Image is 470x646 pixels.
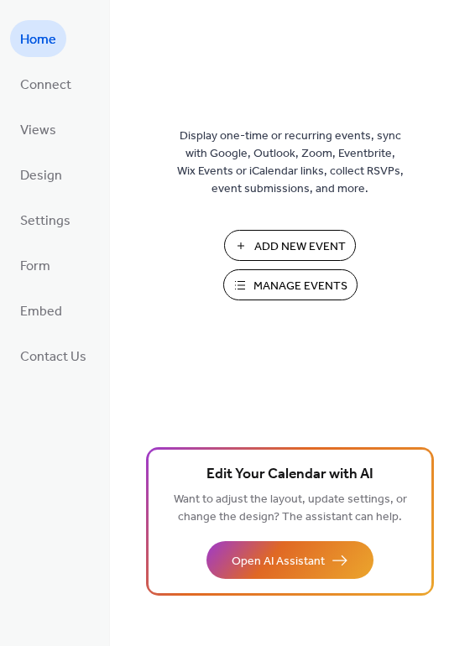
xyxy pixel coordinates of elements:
a: Embed [10,292,72,329]
span: Form [20,253,50,280]
span: Open AI Assistant [232,553,325,570]
a: Contact Us [10,337,97,374]
a: Connect [10,65,81,102]
span: Design [20,163,62,190]
span: Display one-time or recurring events, sync with Google, Outlook, Zoom, Eventbrite, Wix Events or ... [177,128,404,198]
span: Connect [20,72,71,99]
a: Home [10,20,66,57]
button: Manage Events [223,269,358,300]
span: Manage Events [253,278,347,295]
a: Form [10,247,60,284]
button: Open AI Assistant [206,541,373,579]
span: Home [20,27,56,54]
a: Settings [10,201,81,238]
span: Settings [20,208,70,235]
a: Views [10,111,66,148]
span: Edit Your Calendar with AI [206,463,373,487]
span: Contact Us [20,344,86,371]
span: Add New Event [254,238,346,256]
span: Views [20,117,56,144]
span: Embed [20,299,62,326]
span: Want to adjust the layout, update settings, or change the design? The assistant can help. [174,488,407,529]
a: Design [10,156,72,193]
button: Add New Event [224,230,356,261]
